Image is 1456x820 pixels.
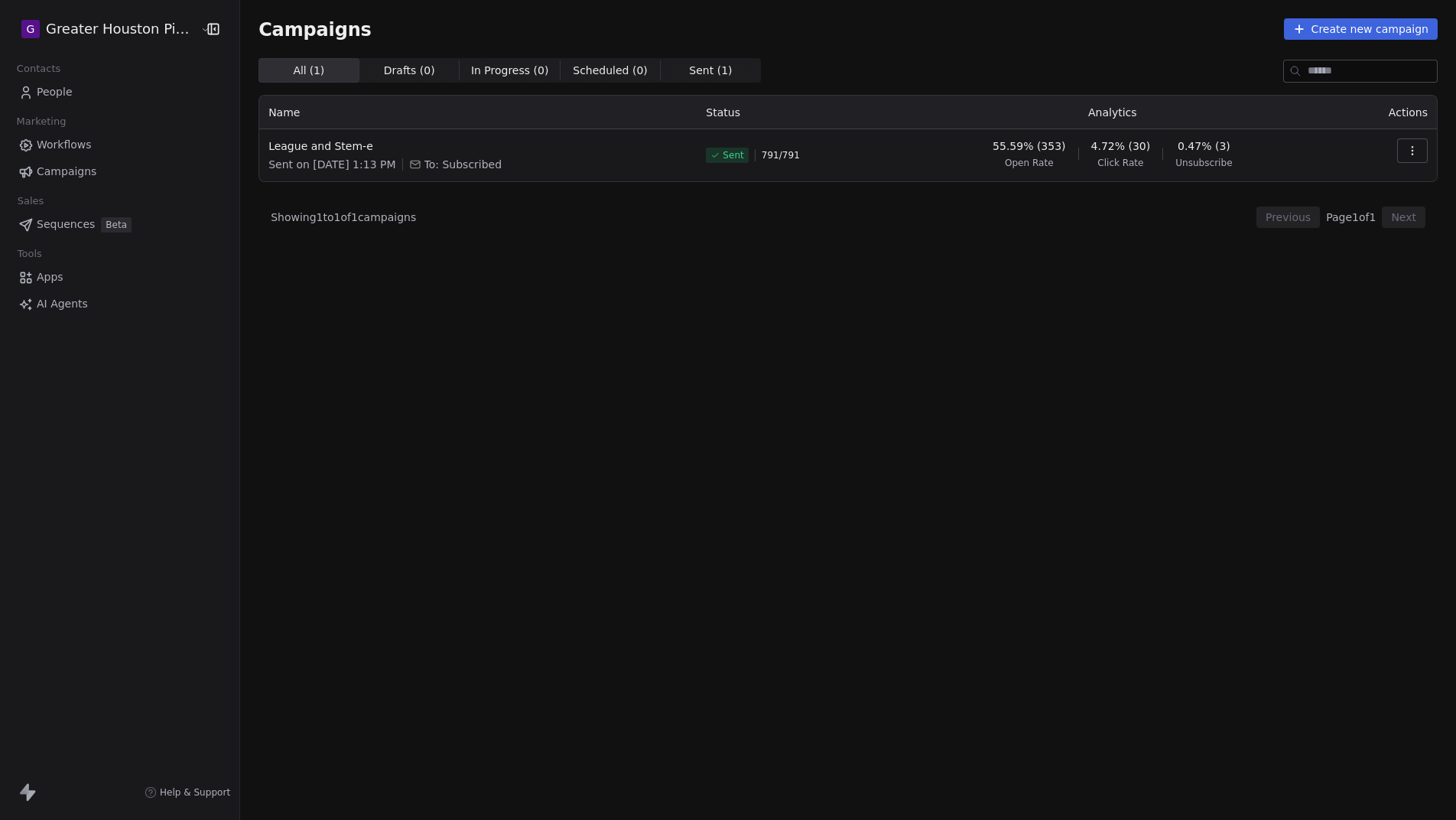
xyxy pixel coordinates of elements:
[258,18,372,40] span: Campaigns
[101,217,132,233] span: Beta
[11,190,50,213] span: Sales
[1382,207,1425,228] button: Next
[12,132,227,158] a: Workflows
[37,296,88,312] span: AI Agents
[12,80,227,105] a: People
[46,19,197,39] span: Greater Houston Pickleball
[11,242,48,265] span: Tools
[1091,138,1151,154] span: 4.72% (30)
[1404,768,1441,805] iframe: Intercom live chat
[697,96,888,129] th: Status
[384,63,435,79] span: Drafts ( 0 )
[37,137,92,153] span: Workflows
[18,16,190,42] button: GGreater Houston Pickleball
[888,96,1337,129] th: Analytics
[1005,157,1054,169] span: Open Rate
[1326,210,1376,225] span: Page 1 of 1
[12,265,227,290] a: Apps
[12,291,227,317] a: AI Agents
[10,57,67,80] span: Contacts
[12,159,227,184] a: Campaigns
[1337,96,1437,129] th: Actions
[37,164,96,180] span: Campaigns
[160,786,230,799] span: Help & Support
[12,212,227,237] a: SequencesBeta
[268,157,395,172] span: Sent on [DATE] 1:13 PM
[1284,18,1438,40] button: Create new campaign
[1256,207,1320,228] button: Previous
[723,149,743,161] span: Sent
[37,84,73,100] span: People
[424,157,502,172] span: To: Subscribed
[10,110,73,133] span: Marketing
[145,786,230,799] a: Help & Support
[37,216,95,233] span: Sequences
[259,96,697,129] th: Name
[1178,138,1230,154] span: 0.47% (3)
[1097,157,1143,169] span: Click Rate
[689,63,732,79] span: Sent ( 1 )
[268,138,687,154] span: League and Stem-e
[762,149,800,161] span: 791 / 791
[471,63,549,79] span: In Progress ( 0 )
[271,210,416,225] span: Showing 1 to 1 of 1 campaigns
[573,63,648,79] span: Scheduled ( 0 )
[1175,157,1232,169] span: Unsubscribe
[993,138,1065,154] span: 55.59% (353)
[37,269,63,285] span: Apps
[27,21,35,37] span: G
